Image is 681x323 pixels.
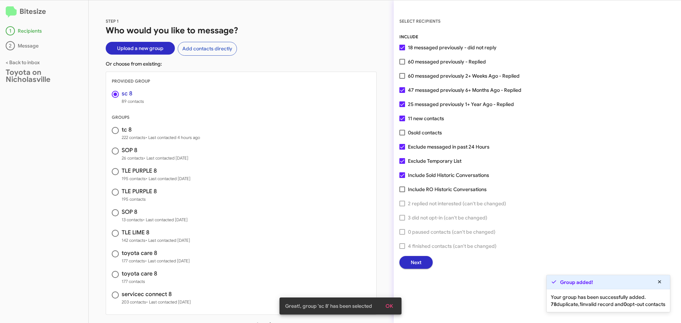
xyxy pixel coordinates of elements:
[6,69,83,83] div: Toyota on Nicholasville
[122,271,157,277] h3: toyota care 8
[122,91,144,96] h3: sc 8
[146,299,191,305] span: • Last contacted [DATE]
[408,72,520,80] span: 60 messaged previously 2+ Weeks Ago - Replied
[560,279,593,286] strong: Group added!
[6,26,83,35] div: Recipients
[408,171,489,179] span: Include Sold Historic Conversations
[122,216,188,223] span: 13 contacts
[408,199,506,208] span: 2 replied not interested (can't be changed)
[122,278,157,285] span: 177 contacts
[380,300,399,312] button: OK
[6,41,15,50] div: 2
[122,209,188,215] h3: SOP 8
[399,18,441,24] span: SELECT RECIPIENTS
[386,300,393,312] span: OK
[106,25,377,36] h1: Who would you like to message?
[106,78,376,85] div: PROVIDED GROUP
[122,189,157,194] h3: TLE PURPLE 8
[106,42,175,55] button: Upload a new group
[6,41,83,50] div: Message
[122,168,190,174] h3: TLE PURPLE 8
[408,242,497,250] span: 4 finished contacts (can't be changed)
[117,42,164,55] span: Upload a new group
[399,256,433,269] button: Next
[106,60,377,67] p: Or choose from existing:
[122,98,144,105] span: 89 contacts
[122,134,200,141] span: 222 contacts
[122,291,191,297] h3: servicec connect 8
[122,155,188,162] span: 26 contacts
[6,26,15,35] div: 1
[6,59,40,66] a: < Back to inbox
[408,86,521,94] span: 47 messaged previously 6+ Months Ago - Replied
[122,127,200,133] h3: tc 8
[122,237,190,244] span: 142 contacts
[106,18,119,24] span: STEP 1
[408,114,444,123] span: 11 new contacts
[143,217,188,222] span: • Last contacted [DATE]
[122,250,190,256] h3: toyota care 8
[145,258,190,263] span: • Last contacted [DATE]
[399,33,675,40] div: INCLUDE
[106,114,376,121] div: GROUPS
[122,147,188,153] h3: SOP 8
[408,57,486,66] span: 60 messaged previously - Replied
[6,6,83,18] h2: Bitesize
[122,175,190,182] span: 195 contacts
[408,157,461,165] span: Exclude Temporary List
[122,230,190,235] h3: TLE LIME 8
[178,42,237,56] button: Add contacts directly
[122,257,190,264] span: 177 contacts
[144,155,188,161] span: • Last contacted [DATE]
[408,128,442,137] span: 0
[145,135,200,140] span: • Last contacted 4 hours ago
[547,289,670,312] div: Your group has been successfully added. duplicate, invalid record and opt-out contacts
[624,301,627,307] b: 0
[145,238,190,243] span: • Last contacted [DATE]
[408,185,487,194] span: Include RO Historic Conversations
[6,6,17,18] img: logo-minimal.svg
[408,213,487,222] span: 3 did not opt-in (can't be changed)
[408,228,495,236] span: 0 paused contacts (can't be changed)
[408,43,497,52] span: 18 messaged previously - did not reply
[580,301,582,307] b: 1
[411,256,421,269] span: Next
[122,196,157,203] span: 195 contacts
[411,129,442,136] span: sold contacts
[551,301,557,307] b: 78
[408,100,514,108] span: 25 messaged previously 1+ Year Ago - Replied
[285,302,372,310] span: Great!, group 'sc 8' has been selected
[408,143,489,151] span: Exclude messaged in past 24 Hours
[122,299,191,306] span: 203 contacts
[146,176,190,181] span: • Last contacted [DATE]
